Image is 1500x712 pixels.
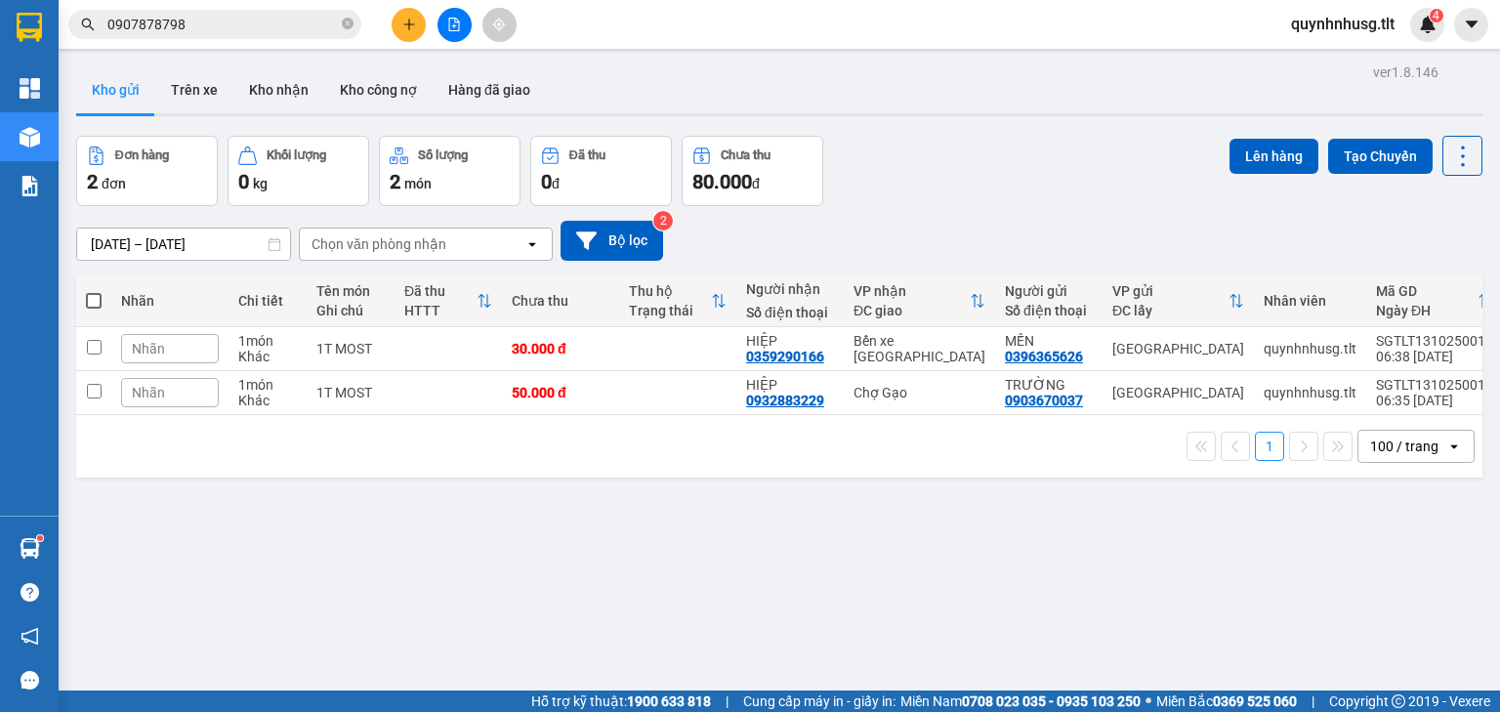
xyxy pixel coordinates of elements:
img: logo-vxr [17,13,42,42]
span: đ [752,176,760,191]
span: | [1312,691,1314,712]
span: aim [492,18,506,31]
div: Ngày ĐH [1376,303,1478,318]
span: 0 [238,170,249,193]
strong: 1900 633 818 [627,693,711,709]
div: Khác [238,393,297,408]
span: món [404,176,432,191]
div: HIỆP [746,333,834,349]
div: Khối lượng [267,148,326,162]
button: Tạo Chuyến [1328,139,1433,174]
span: Miền Bắc [1156,691,1297,712]
div: Chọn văn phòng nhận [312,234,446,254]
div: Trạng thái [629,303,711,318]
div: HIỆP [746,377,834,393]
strong: 0369 525 060 [1213,693,1297,709]
input: Select a date range. [77,229,290,260]
div: Ghi chú [316,303,385,318]
div: 30.000 đ [512,341,609,356]
div: 0903670037 [1005,393,1083,408]
button: Đã thu0đ [530,136,672,206]
span: Hỗ trợ kỹ thuật: [531,691,711,712]
button: Hàng đã giao [433,66,546,113]
span: 0 [541,170,552,193]
button: Số lượng2món [379,136,521,206]
div: 100 / trang [1370,437,1438,456]
div: TRƯỜNG [1005,377,1093,393]
img: warehouse-icon [20,538,40,559]
span: | [726,691,729,712]
button: caret-down [1454,8,1488,42]
div: Chưa thu [512,293,609,309]
button: plus [392,8,426,42]
img: solution-icon [20,176,40,196]
div: 1T MOST [316,385,385,400]
span: 80.000 [692,170,752,193]
div: VP gửi [1112,283,1229,299]
button: file-add [437,8,472,42]
span: Nhãn [132,341,165,356]
div: 1 món [238,377,297,393]
div: MẾN [1005,333,1093,349]
div: quynhnhusg.tlt [1264,341,1356,356]
span: close-circle [342,18,354,29]
span: 2 [390,170,400,193]
strong: 0708 023 035 - 0935 103 250 [962,693,1141,709]
button: Chưa thu80.000đ [682,136,823,206]
div: Đã thu [569,148,605,162]
div: Chi tiết [238,293,297,309]
div: 06:35 [DATE] [1376,393,1493,408]
div: Chưa thu [721,148,771,162]
div: 1 món [238,333,297,349]
div: Nhân viên [1264,293,1356,309]
div: SGTLT1310250014 [1376,333,1493,349]
button: Lên hàng [1229,139,1318,174]
div: 50.000 đ [512,385,609,400]
span: 4 [1433,9,1439,22]
div: Bến xe [GEOGRAPHIC_DATA] [854,333,985,364]
span: file-add [447,18,461,31]
span: search [81,18,95,31]
span: caret-down [1463,16,1480,33]
span: close-circle [342,16,354,34]
button: Khối lượng0kg [228,136,369,206]
button: 1 [1255,432,1284,461]
span: Miền Nam [900,691,1141,712]
th: Toggle SortBy [844,275,995,327]
span: message [21,671,39,690]
div: Số điện thoại [746,305,834,320]
div: ĐC lấy [1112,303,1229,318]
th: Toggle SortBy [395,275,502,327]
div: ĐC giao [854,303,970,318]
span: plus [402,18,416,31]
th: Toggle SortBy [1103,275,1254,327]
div: Số điện thoại [1005,303,1093,318]
span: copyright [1392,694,1405,708]
span: đơn [102,176,126,191]
span: quynhnhusg.tlt [1275,12,1410,36]
sup: 4 [1430,9,1443,22]
span: Cung cấp máy in - giấy in: [743,691,896,712]
span: question-circle [21,583,39,602]
div: HTTT [404,303,477,318]
svg: open [1446,439,1462,454]
div: 06:38 [DATE] [1376,349,1493,364]
div: Đơn hàng [115,148,169,162]
img: warehouse-icon [20,127,40,147]
div: Nhãn [121,293,219,309]
button: Kho công nợ [324,66,433,113]
div: Tên món [316,283,385,299]
div: Người gửi [1005,283,1093,299]
img: icon-new-feature [1419,16,1437,33]
sup: 1 [37,535,43,541]
div: 1T MOST [316,341,385,356]
div: ver 1.8.146 [1373,62,1438,83]
th: Toggle SortBy [619,275,736,327]
div: Đã thu [404,283,477,299]
div: quynhnhusg.tlt [1264,385,1356,400]
div: Số lượng [418,148,468,162]
img: dashboard-icon [20,78,40,99]
div: Người nhận [746,281,834,297]
span: Nhãn [132,385,165,400]
div: 0932883229 [746,393,824,408]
